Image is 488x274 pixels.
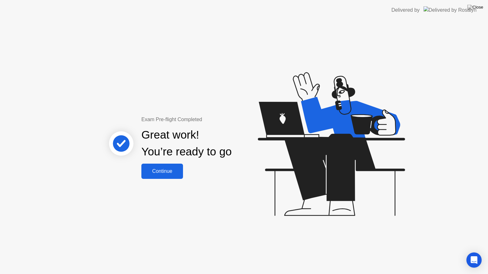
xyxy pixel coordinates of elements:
[467,5,483,10] img: Close
[391,6,420,14] div: Delivered by
[143,168,181,174] div: Continue
[141,127,232,160] div: Great work! You’re ready to go
[466,252,482,268] div: Open Intercom Messenger
[141,116,273,123] div: Exam Pre-flight Completed
[141,164,183,179] button: Continue
[424,6,477,14] img: Delivered by Rosalyn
